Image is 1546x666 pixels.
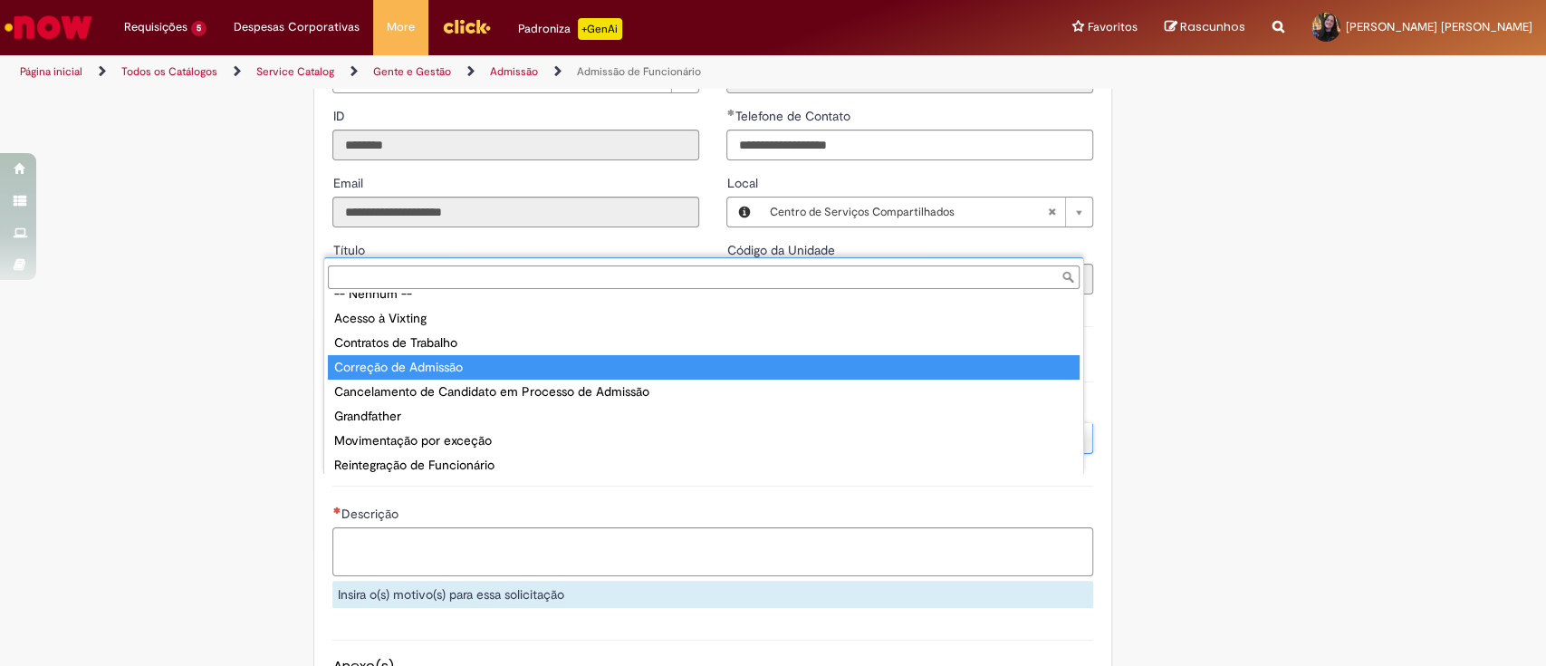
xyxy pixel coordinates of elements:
[328,380,1080,404] div: Cancelamento de Candidato em Processo de Admissão
[324,293,1083,474] ul: Tipo de solicitação
[328,306,1080,331] div: Acesso à Vixting
[328,282,1080,306] div: -- Nenhum --
[328,404,1080,429] div: Grandfather
[328,453,1080,478] div: Reintegração de Funcionário
[328,355,1080,380] div: Correção de Admissão
[328,331,1080,355] div: Contratos de Trabalho
[328,429,1080,453] div: Movimentação por exceção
